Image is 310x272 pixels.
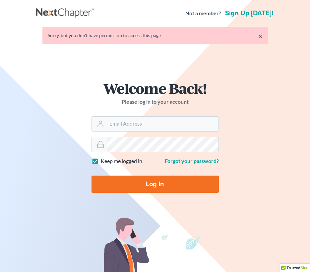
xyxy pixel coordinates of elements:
h1: Welcome Back! [92,81,219,95]
div: Sorry, but you don't have permission to access this page [48,32,263,39]
label: Keep me logged in [101,157,142,165]
strong: Not a member? [185,10,221,17]
input: Log In [92,176,219,193]
a: Forgot your password? [165,158,219,164]
a: Sign up [DATE]! [224,10,275,17]
p: Please log in to your account [92,98,219,106]
input: Email Address [107,117,218,131]
a: × [258,32,263,40]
